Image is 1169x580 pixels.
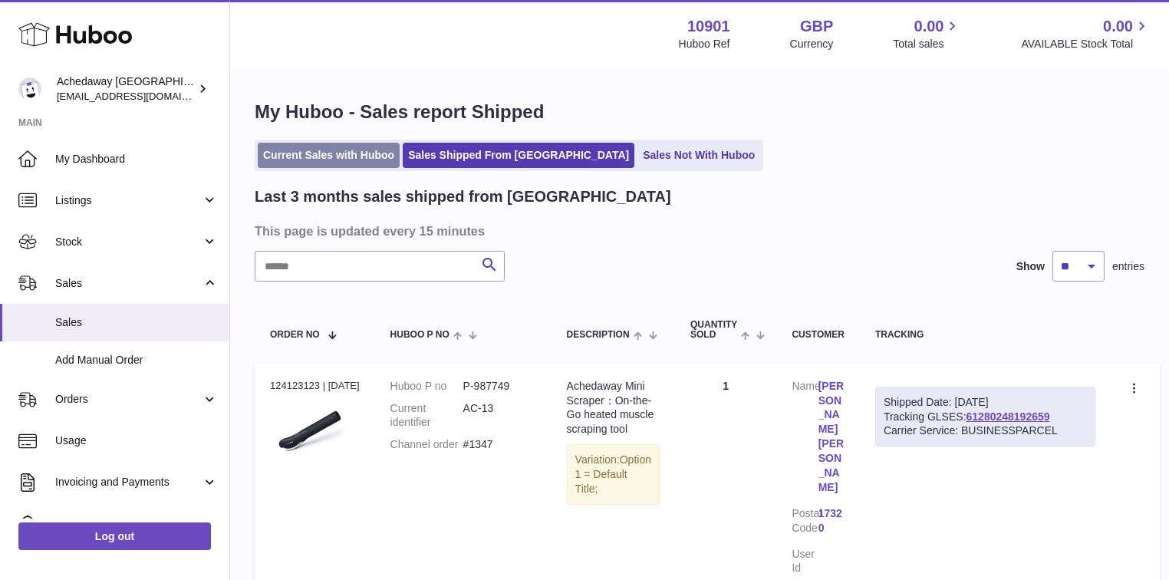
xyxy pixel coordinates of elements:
dt: User Id [792,547,818,576]
div: Tracking GLSES: [875,387,1095,447]
dt: Postal Code [792,506,818,539]
span: Huboo P no [390,330,449,340]
strong: GBP [800,16,833,37]
dt: Channel order [390,437,463,452]
dd: AC-13 [463,401,536,430]
div: Shipped Date: [DATE] [884,395,1087,410]
a: Current Sales with Huboo [258,143,400,168]
span: Total sales [893,37,961,51]
dt: Name [792,379,818,499]
span: Order No [270,330,320,340]
strong: 10901 [687,16,730,37]
dd: P-987749 [463,379,536,394]
a: 0.00 Total sales [893,16,961,51]
span: Invoicing and Payments [55,475,202,489]
a: Sales Shipped From [GEOGRAPHIC_DATA] [403,143,634,168]
span: entries [1112,259,1144,274]
div: Tracking [875,330,1095,340]
a: Log out [18,522,211,550]
div: Achedaway [GEOGRAPHIC_DATA] [57,74,195,104]
span: Listings [55,193,202,208]
span: [EMAIL_ADDRESS][DOMAIN_NAME] [57,90,226,102]
img: musclescraper_750x_c42b3404-e4d5-48e3-b3b1-8be745232369.png [270,397,347,474]
h3: This page is updated every 15 minutes [255,222,1141,239]
span: Cases [55,516,218,531]
div: Customer [792,330,844,340]
div: Carrier Service: BUSINESSPARCEL [884,423,1087,438]
a: 61280248192659 [966,410,1050,423]
span: Description [567,330,630,340]
span: Orders [55,392,202,407]
span: My Dashboard [55,152,218,166]
span: Add Manual Order [55,353,218,367]
dt: Huboo P no [390,379,463,394]
dt: Current identifier [390,401,463,430]
div: Variation: [567,444,660,505]
span: 0.00 [914,16,944,37]
span: Usage [55,433,218,448]
div: Achedaway Mini Scraper：On-the-Go heated muscle scraping tool [567,379,660,437]
a: Sales Not With Huboo [637,143,760,168]
h1: My Huboo - Sales report Shipped [255,100,1144,124]
label: Show [1016,259,1045,274]
span: Quantity Sold [690,320,737,340]
span: Option 1 = Default Title; [575,453,651,495]
span: Sales [55,276,202,291]
div: 124123123 | [DATE] [270,379,360,393]
dd: #1347 [463,437,536,452]
div: Currency [790,37,834,51]
div: Huboo Ref [679,37,730,51]
a: 0.00 AVAILABLE Stock Total [1021,16,1151,51]
h2: Last 3 months sales shipped from [GEOGRAPHIC_DATA] [255,186,671,207]
span: Stock [55,235,202,249]
a: 17320 [818,506,845,536]
img: admin@newpb.co.uk [18,77,41,101]
span: 0.00 [1103,16,1133,37]
span: AVAILABLE Stock Total [1021,37,1151,51]
span: Sales [55,315,218,330]
a: [PERSON_NAME] [PERSON_NAME] [818,379,845,495]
